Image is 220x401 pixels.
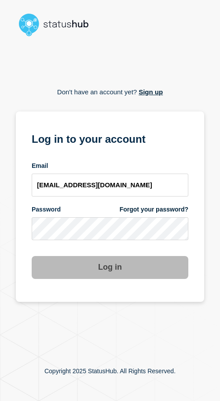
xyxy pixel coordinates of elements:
[32,217,188,240] input: password input
[32,174,188,197] input: email input
[32,205,61,214] span: Password
[57,82,163,103] p: Don't have an account yet?
[32,130,188,146] h1: Log in to your account
[16,11,99,39] img: StatusHub logo
[120,205,188,214] a: Forgot your password?
[32,256,188,279] button: Log in
[137,88,163,96] a: Sign up
[44,368,176,375] p: Copyright 2025 StatusHub. All Rights Reserved.
[32,162,48,170] span: Email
